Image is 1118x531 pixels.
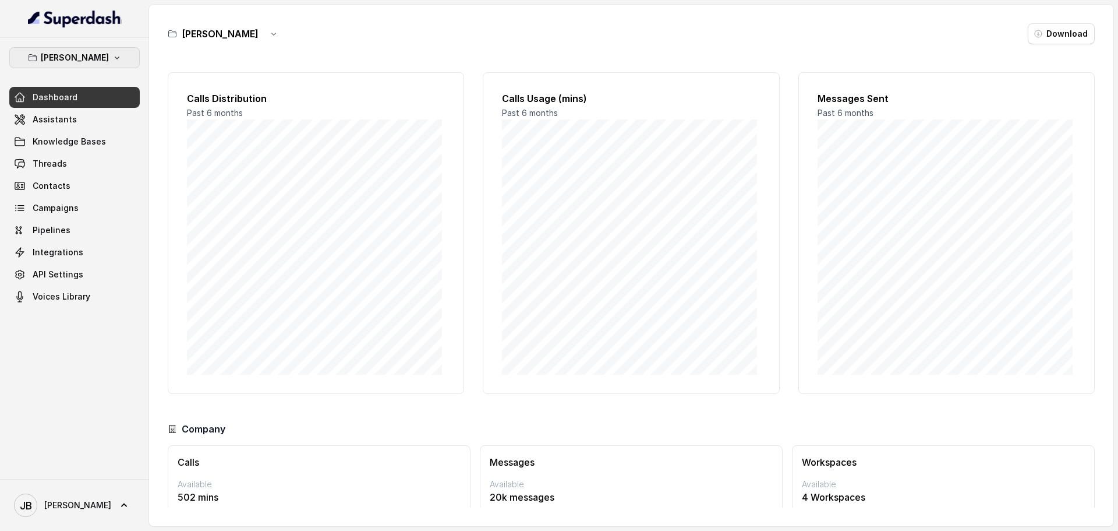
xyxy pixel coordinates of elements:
a: Knowledge Bases [9,131,140,152]
a: Assistants [9,109,140,130]
h3: Workspaces [802,455,1085,469]
a: Integrations [9,242,140,263]
span: Assistants [33,114,77,125]
a: Dashboard [9,87,140,108]
h3: Calls [178,455,461,469]
span: Voices Library [33,291,90,303]
h2: Messages Sent [818,92,1075,106]
a: Contacts [9,175,140,196]
a: API Settings [9,264,140,285]
button: [PERSON_NAME] [9,47,140,68]
span: [PERSON_NAME] [44,500,111,511]
p: Available [802,479,1085,490]
p: [PERSON_NAME] [41,51,109,65]
h3: Company [182,422,225,436]
a: Voices Library [9,286,140,307]
span: Threads [33,158,67,170]
h3: [PERSON_NAME] [182,27,259,41]
p: 4 Workspaces [802,490,1085,504]
p: 20k messages [490,490,773,504]
a: [PERSON_NAME] [9,489,140,522]
h2: Calls Usage (mins) [502,92,760,106]
text: JB [20,500,32,512]
span: Past 6 months [502,108,558,118]
h3: Messages [490,455,773,469]
span: Pipelines [33,224,70,236]
a: Campaigns [9,198,140,219]
span: Past 6 months [818,108,873,118]
span: Dashboard [33,92,77,103]
p: Available [490,479,773,490]
button: Download [1028,23,1095,44]
span: Past 6 months [187,108,243,118]
h2: Calls Distribution [187,92,445,106]
span: Integrations [33,247,83,258]
a: Pipelines [9,220,140,241]
span: API Settings [33,269,83,280]
span: Campaigns [33,202,79,214]
span: Contacts [33,180,70,192]
p: 502 mins [178,490,461,504]
a: Threads [9,153,140,174]
p: Available [178,479,461,490]
span: Knowledge Bases [33,136,106,147]
img: light.svg [28,9,122,28]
